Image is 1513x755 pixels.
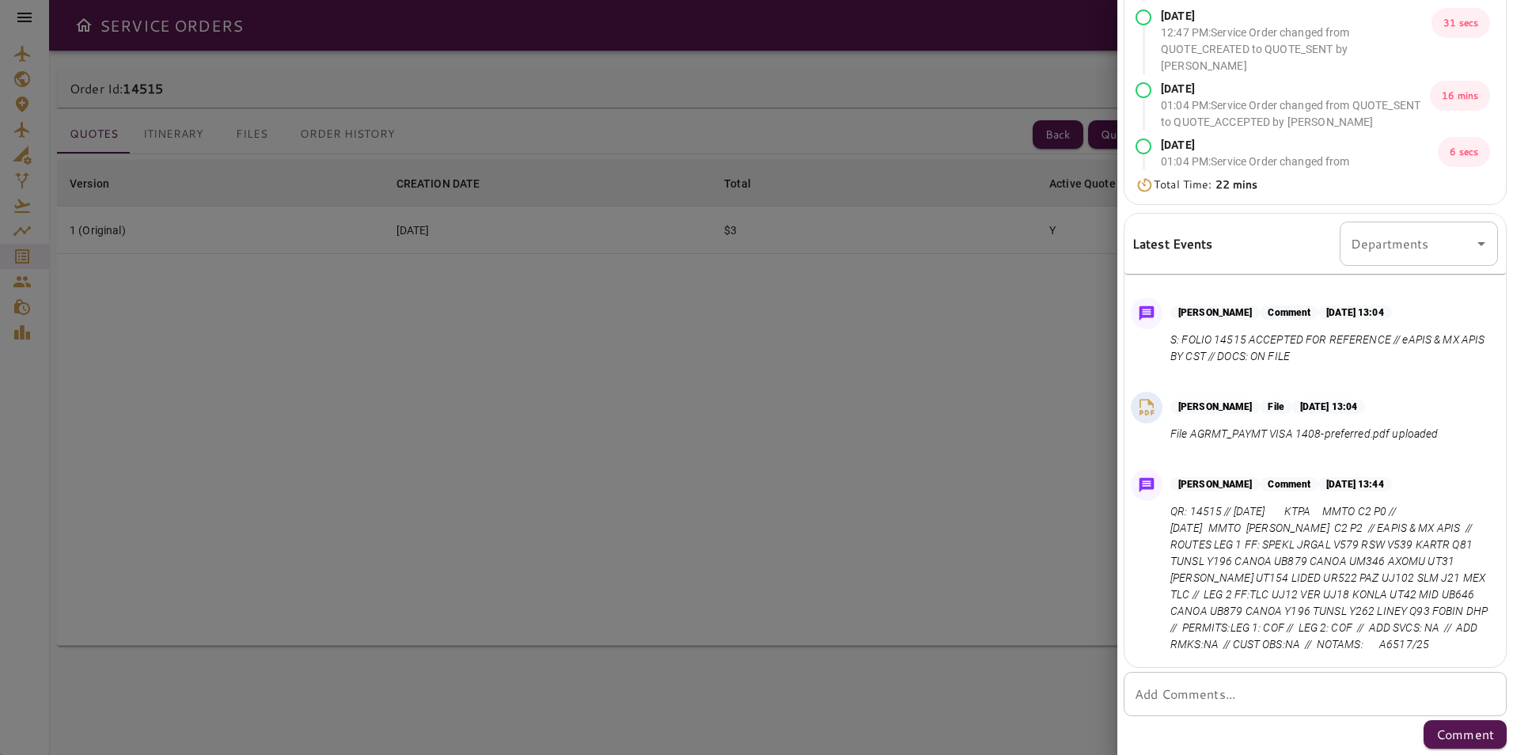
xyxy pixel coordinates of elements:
[1161,137,1438,154] p: [DATE]
[1470,233,1492,255] button: Open
[1135,396,1158,419] img: PDF File
[1170,332,1492,365] p: S: FOLIO 14515 ACCEPTED FOR REFERENCE // eAPIS & MX APIS BY CST // DOCS: ON FILE
[1136,177,1154,193] img: Timer Icon
[1154,176,1258,193] p: Total Time:
[1260,305,1318,320] p: Comment
[1136,474,1158,496] img: Message Icon
[1438,137,1490,167] p: 6 secs
[1170,400,1260,414] p: [PERSON_NAME]
[1136,302,1158,324] img: Message Icon
[1132,233,1213,254] h6: Latest Events
[1161,81,1430,97] p: [DATE]
[1161,154,1438,203] p: 01:04 PM : Service Order changed from QUOTE_ACCEPTED to AWAITING_ASSIGNMENT by [PERSON_NAME]
[1161,8,1431,25] p: [DATE]
[1170,426,1438,442] p: File AGRMT_PAYMT VISA 1408-preferred.pdf uploaded
[1318,477,1391,491] p: [DATE] 13:44
[1260,477,1318,491] p: Comment
[1161,25,1431,74] p: 12:47 PM : Service Order changed from QUOTE_CREATED to QUOTE_SENT by [PERSON_NAME]
[1318,305,1391,320] p: [DATE] 13:04
[1430,81,1490,111] p: 16 mins
[1431,8,1490,38] p: 31 secs
[1170,477,1260,491] p: [PERSON_NAME]
[1170,305,1260,320] p: [PERSON_NAME]
[1161,97,1430,131] p: 01:04 PM : Service Order changed from QUOTE_SENT to QUOTE_ACCEPTED by [PERSON_NAME]
[1170,503,1492,653] p: QR: 14515 // [DATE] KTPA MMTO C2 P0 // [DATE] MMTO [PERSON_NAME] C2 P2 // EAPIS & MX APIS // ROUT...
[1436,725,1494,744] p: Comment
[1260,400,1291,414] p: File
[1292,400,1365,414] p: [DATE] 13:04
[1424,720,1507,749] button: Comment
[1215,176,1258,192] b: 22 mins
